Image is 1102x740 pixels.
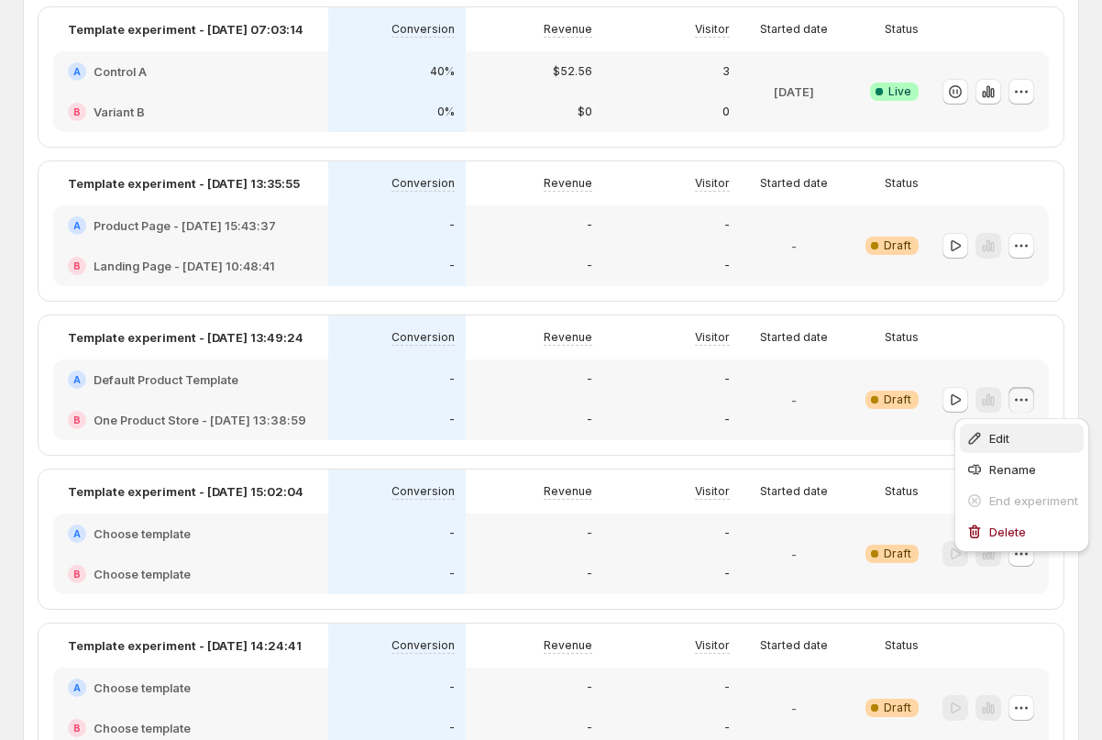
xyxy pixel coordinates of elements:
p: Template experiment - [DATE] 13:35:55 [68,174,300,193]
p: - [449,680,455,695]
p: - [449,372,455,387]
p: Visitor [695,22,730,37]
h2: B [73,414,81,425]
p: Status [885,484,919,499]
p: $0 [578,105,592,119]
p: Conversion [391,330,455,345]
p: Revenue [544,176,592,191]
p: - [724,721,730,735]
span: Edit [989,431,1009,446]
p: - [724,567,730,581]
span: Draft [884,701,911,715]
button: Delete [960,517,1084,547]
h2: Product Page - [DATE] 15:43:37 [94,216,276,235]
span: Delete [989,525,1026,539]
p: - [587,218,592,233]
p: Template experiment - [DATE] 15:02:04 [68,482,303,501]
h2: B [73,260,81,271]
p: Started date [760,330,828,345]
p: - [724,526,730,541]
button: Edit [960,424,1084,453]
button: Rename [960,455,1084,484]
p: Conversion [391,176,455,191]
p: Template experiment - [DATE] 13:49:24 [68,328,303,347]
p: Started date [760,484,828,499]
p: Visitor [695,330,730,345]
p: - [449,259,455,273]
h2: A [73,528,81,539]
p: - [587,372,592,387]
h2: Variant B [94,103,145,121]
span: Rename [989,462,1036,477]
p: 0 [722,105,730,119]
h2: One Product Store - [DATE] 13:38:59 [94,411,306,429]
p: - [791,391,797,409]
p: Visitor [695,638,730,653]
p: Revenue [544,330,592,345]
p: Revenue [544,638,592,653]
p: Template experiment - [DATE] 14:24:41 [68,636,302,655]
h2: Choose template [94,679,191,697]
h2: Control A [94,62,147,81]
p: - [724,680,730,695]
p: Visitor [695,176,730,191]
p: - [587,680,592,695]
p: - [449,721,455,735]
p: - [587,413,592,427]
p: - [587,567,592,581]
h2: B [73,569,81,580]
p: - [449,526,455,541]
h2: B [73,723,81,734]
p: - [724,259,730,273]
h2: A [73,682,81,693]
button: End experiment [960,486,1084,515]
p: Template experiment - [DATE] 07:03:14 [68,20,303,39]
p: Started date [760,22,828,37]
p: - [724,372,730,387]
p: Status [885,330,919,345]
p: 40% [430,64,455,79]
p: - [791,545,797,563]
p: - [449,413,455,427]
h2: Default Product Template [94,370,238,389]
h2: Landing Page - [DATE] 10:48:41 [94,257,275,275]
p: Status [885,176,919,191]
p: Revenue [544,484,592,499]
p: Started date [760,176,828,191]
h2: Choose template [94,719,191,737]
p: Conversion [391,484,455,499]
h2: B [73,106,81,117]
p: Status [885,22,919,37]
p: [DATE] [774,83,814,101]
p: - [724,413,730,427]
p: - [791,699,797,717]
p: Conversion [391,22,455,37]
p: - [449,218,455,233]
p: 3 [722,64,730,79]
p: Status [885,638,919,653]
h2: A [73,374,81,385]
span: Live [888,84,911,99]
p: - [449,567,455,581]
p: Revenue [544,22,592,37]
p: - [587,259,592,273]
p: - [724,218,730,233]
span: End experiment [989,493,1078,508]
p: - [587,721,592,735]
p: 0% [437,105,455,119]
p: Started date [760,638,828,653]
h2: Choose template [94,525,191,543]
p: - [587,526,592,541]
span: Draft [884,238,911,253]
h2: A [73,220,81,231]
span: Draft [884,547,911,561]
p: $52.56 [553,64,592,79]
p: Conversion [391,638,455,653]
span: Draft [884,392,911,407]
h2: Choose template [94,565,191,583]
p: Visitor [695,484,730,499]
h2: A [73,66,81,77]
p: - [791,237,797,255]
